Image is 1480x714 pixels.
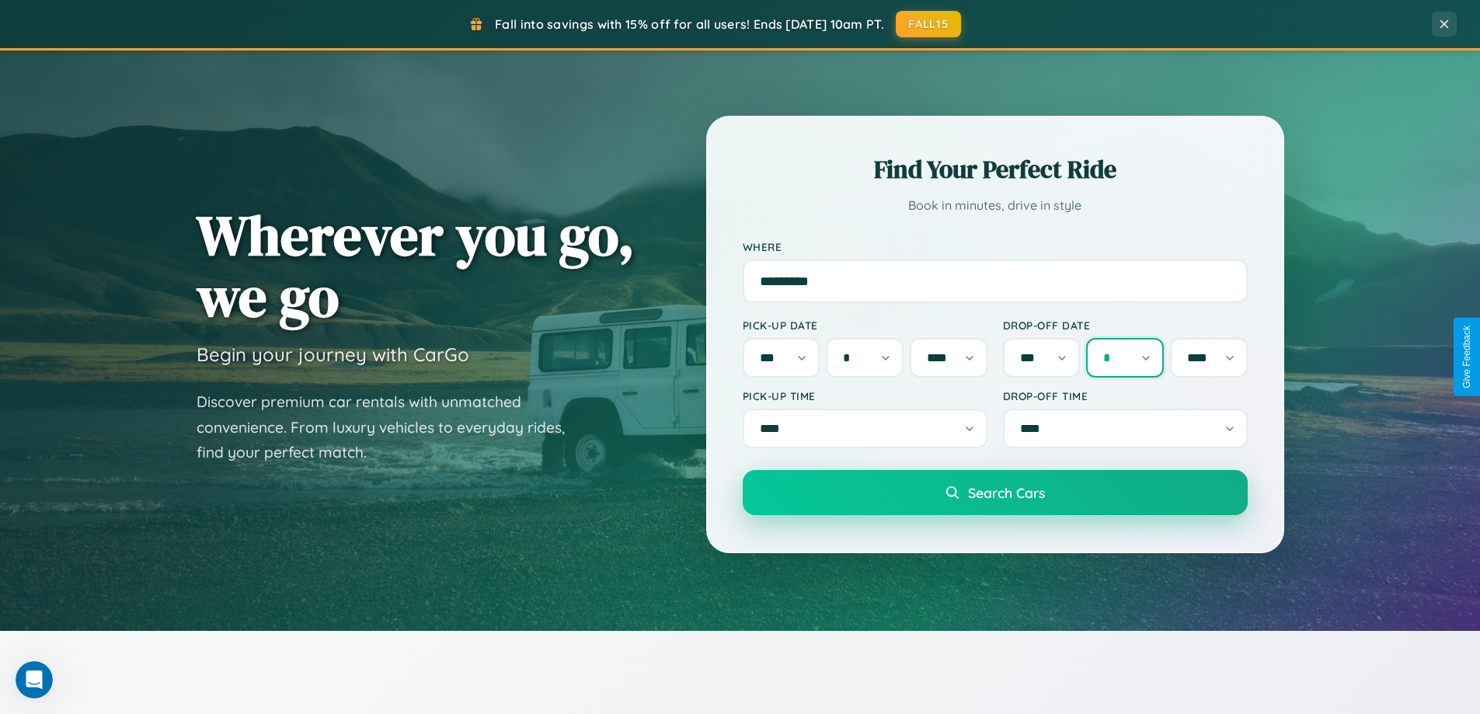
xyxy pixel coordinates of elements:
span: Search Cars [968,484,1045,501]
span: Fall into savings with 15% off for all users! Ends [DATE] 10am PT. [495,16,884,32]
iframe: Intercom live chat [16,661,53,698]
h3: Begin your journey with CarGo [197,343,469,366]
label: Where [743,240,1248,253]
p: Discover premium car rentals with unmatched convenience. From luxury vehicles to everyday rides, ... [197,389,585,465]
button: Search Cars [743,470,1248,515]
label: Pick-up Date [743,319,987,332]
label: Drop-off Time [1003,389,1248,402]
label: Pick-up Time [743,389,987,402]
h2: Find Your Perfect Ride [743,152,1248,186]
h1: Wherever you go, we go [197,204,635,327]
label: Drop-off Date [1003,319,1248,332]
div: Give Feedback [1461,326,1472,388]
p: Book in minutes, drive in style [743,194,1248,217]
button: FALL15 [896,11,961,37]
